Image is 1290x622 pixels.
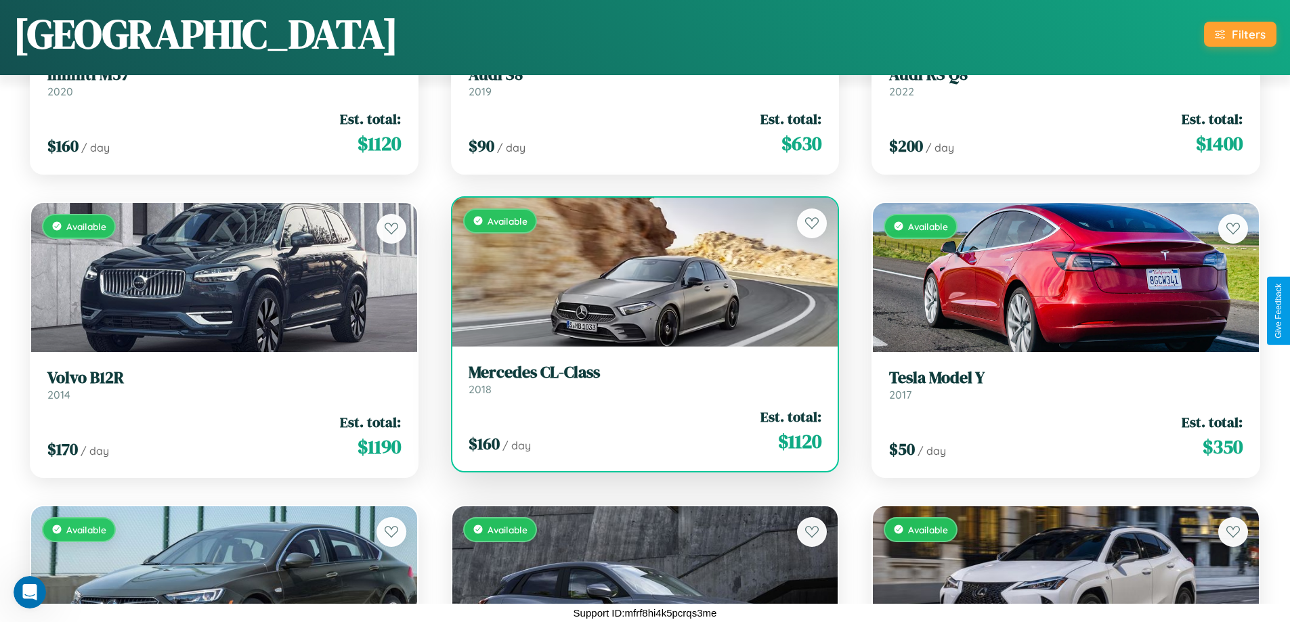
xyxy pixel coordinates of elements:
span: $ 1120 [778,428,821,455]
span: Est. total: [760,109,821,129]
iframe: Intercom live chat [14,576,46,608]
a: Tesla Model Y2017 [889,368,1243,401]
span: Est. total: [760,407,821,426]
span: $ 160 [469,432,500,455]
span: Available [908,524,948,535]
h3: Audi S8 [469,65,822,85]
span: $ 170 [47,438,78,460]
h3: Mercedes CL-Class [469,363,822,382]
span: $ 90 [469,135,494,157]
span: $ 630 [781,130,821,157]
span: $ 1400 [1196,130,1243,157]
span: / day [926,141,954,154]
span: $ 200 [889,135,923,157]
button: Filters [1204,22,1276,47]
a: Audi RS Q82022 [889,65,1243,98]
span: Est. total: [340,412,401,432]
h3: Infiniti M37 [47,65,401,85]
span: 2017 [889,388,911,401]
span: Available [488,524,528,535]
span: / day [81,444,109,458]
span: 2018 [469,382,492,396]
div: Filters [1232,27,1266,41]
span: / day [81,141,110,154]
span: Est. total: [1182,109,1243,129]
span: $ 1190 [358,433,401,460]
a: Mercedes CL-Class2018 [469,363,822,396]
span: 2020 [47,85,73,98]
span: Available [908,221,948,232]
h3: Audi RS Q8 [889,65,1243,85]
a: Infiniti M372020 [47,65,401,98]
div: Give Feedback [1274,284,1283,338]
h1: [GEOGRAPHIC_DATA] [14,6,398,62]
a: Audi S82019 [469,65,822,98]
p: Support ID: mfrf8hi4k5pcrqs3me [574,604,717,622]
span: Available [66,524,106,535]
span: 2019 [469,85,492,98]
span: / day [497,141,525,154]
span: / day [502,439,531,452]
a: Volvo B12R2014 [47,368,401,401]
span: $ 1120 [358,130,401,157]
span: Available [488,215,528,227]
span: $ 50 [889,438,915,460]
span: / day [918,444,946,458]
span: $ 350 [1203,433,1243,460]
span: 2022 [889,85,914,98]
h3: Tesla Model Y [889,368,1243,388]
span: Est. total: [340,109,401,129]
span: Est. total: [1182,412,1243,432]
h3: Volvo B12R [47,368,401,388]
span: 2014 [47,388,70,401]
span: $ 160 [47,135,79,157]
span: Available [66,221,106,232]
